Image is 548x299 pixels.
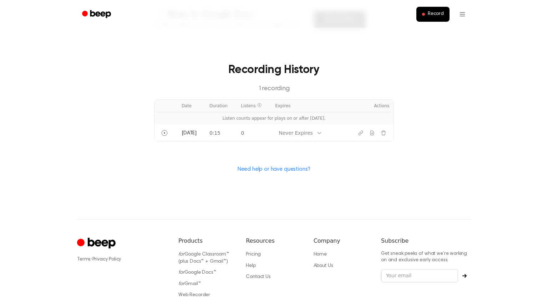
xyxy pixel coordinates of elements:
a: Help [246,263,255,268]
button: Play [159,127,170,139]
th: Listens [237,100,271,112]
a: Privacy Policy [92,257,121,262]
button: Copy link [355,127,366,139]
button: Subscribe [458,274,471,278]
a: forGmail™ [178,282,201,287]
h6: Products [178,237,234,245]
a: About Us [314,263,333,268]
span: Record [428,11,444,17]
a: Contact Us [246,274,270,279]
i: for [178,252,184,257]
a: Home [314,252,327,257]
td: Listen counts appear for plays on or after [DATE]. [154,112,394,125]
input: Your email [381,269,458,283]
td: 0 [237,124,271,141]
th: Date [177,100,205,112]
a: Terms [77,257,91,262]
th: Duration [205,100,237,112]
h6: Subscribe [381,237,471,245]
a: forGoogle Classroom™ (plus Docs™ + Gmail™) [178,252,229,264]
a: Need help or have questions? [238,166,311,172]
button: Delete recording [378,127,389,139]
button: Open menu [454,6,471,23]
a: Cruip [77,237,117,251]
span: [DATE] [182,131,197,136]
button: Record [416,7,450,22]
a: Pricing [246,252,261,257]
th: Expires [271,100,336,112]
i: for [178,282,184,287]
span: Listen count reflects other listeners and records at most one play per listener per hour. It excl... [257,103,262,107]
a: forGoogle Docs™ [178,270,216,275]
p: Get sneak peeks of what we’re working on and exclusive early access. [381,251,471,263]
td: 0:15 [205,124,237,141]
h6: Resources [246,237,302,245]
h3: Recording History [166,61,382,78]
th: Actions [336,100,394,112]
a: Web Recorder [178,293,210,298]
h6: Company [314,237,370,245]
i: for [178,270,184,275]
div: · [77,256,167,263]
button: Download recording [366,127,378,139]
p: 1 recording [166,84,382,94]
div: Never Expires [279,129,313,137]
a: Beep [77,7,117,21]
